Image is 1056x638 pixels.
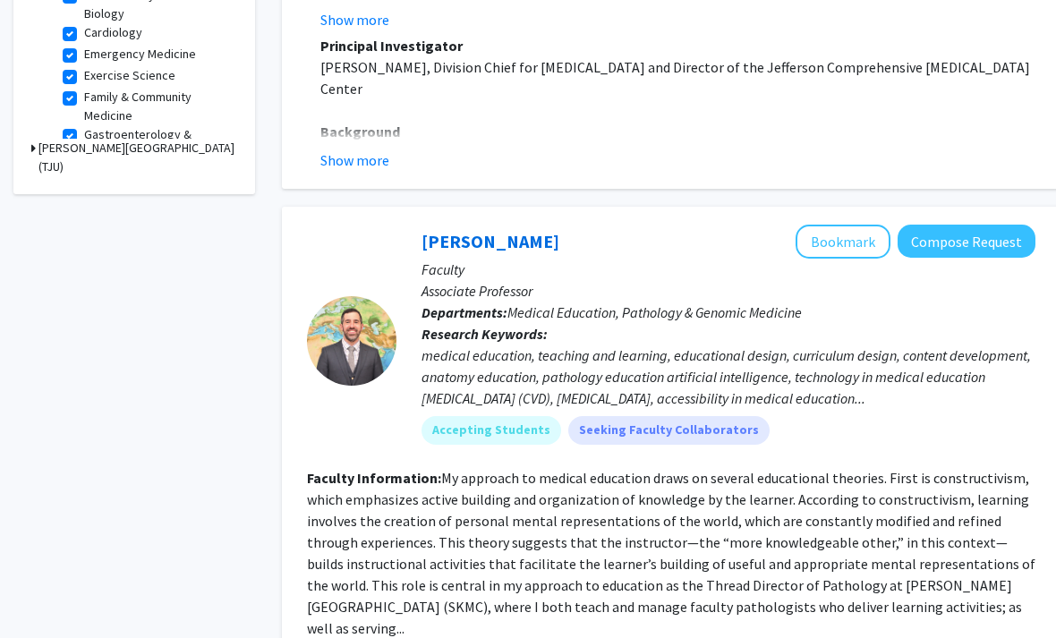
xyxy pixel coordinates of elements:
[898,225,1035,258] button: Compose Request to Alexander Macnow
[422,280,1035,302] p: Associate Professor
[84,88,233,125] label: Family & Community Medicine
[84,125,233,163] label: Gastroenterology & Hepatology
[38,139,237,176] h3: [PERSON_NAME][GEOGRAPHIC_DATA] (TJU)
[320,123,400,140] strong: Background
[307,469,1035,637] fg-read-more: My approach to medical education draws on several educational theories. First is constructivism, ...
[307,469,441,487] b: Faculty Information:
[422,416,561,445] mat-chip: Accepting Students
[422,230,559,252] a: [PERSON_NAME]
[84,45,196,64] label: Emergency Medicine
[13,557,76,625] iframe: Chat
[320,56,1035,99] p: [PERSON_NAME], Division Chief for [MEDICAL_DATA] and Director of the Jefferson Comprehensive [MED...
[84,66,175,85] label: Exercise Science
[422,325,548,343] b: Research Keywords:
[320,149,389,171] button: Show more
[320,37,463,55] strong: Principal Investigator
[422,303,507,321] b: Departments:
[320,9,389,30] button: Show more
[422,259,1035,280] p: Faculty
[568,416,770,445] mat-chip: Seeking Faculty Collaborators
[507,303,802,321] span: Medical Education, Pathology & Genomic Medicine
[796,225,890,259] button: Add Alexander Macnow to Bookmarks
[84,23,142,42] label: Cardiology
[422,345,1035,409] div: medical education, teaching and learning, educational design, curriculum design, content developm...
